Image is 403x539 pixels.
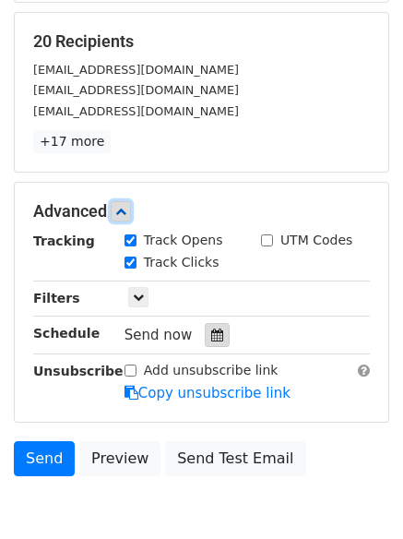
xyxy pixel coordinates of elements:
[165,441,305,476] a: Send Test Email
[33,83,239,97] small: [EMAIL_ADDRESS][DOMAIN_NAME]
[33,326,100,341] strong: Schedule
[144,253,219,272] label: Track Clicks
[124,385,290,401] a: Copy unsubscribe link
[33,31,370,52] h5: 20 Recipients
[144,231,223,250] label: Track Opens
[33,364,124,378] strong: Unsubscribe
[79,441,160,476] a: Preview
[33,130,111,153] a: +17 more
[33,104,239,118] small: [EMAIL_ADDRESS][DOMAIN_NAME]
[14,441,75,476] a: Send
[311,450,403,539] iframe: Chat Widget
[144,361,279,380] label: Add unsubscribe link
[33,201,370,222] h5: Advanced
[33,291,80,305] strong: Filters
[33,63,239,77] small: [EMAIL_ADDRESS][DOMAIN_NAME]
[124,327,193,343] span: Send now
[33,234,95,248] strong: Tracking
[280,231,352,250] label: UTM Codes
